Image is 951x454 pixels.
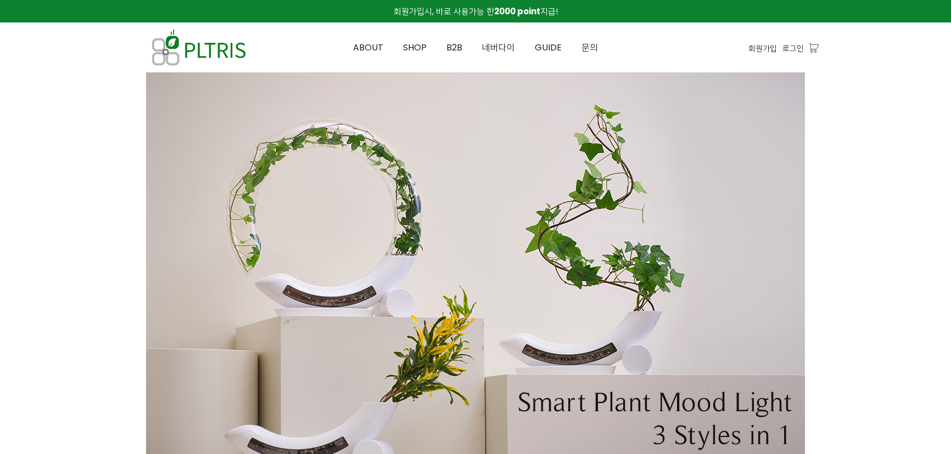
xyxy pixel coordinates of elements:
a: 네버다이 [472,23,525,72]
a: 회원가입 [748,42,777,54]
span: GUIDE [535,41,562,54]
span: 네버다이 [482,41,515,54]
a: GUIDE [525,23,572,72]
span: ABOUT [353,41,383,54]
a: SHOP [393,23,437,72]
strong: 2000 point [494,5,540,17]
a: 로그인 [782,42,804,54]
span: SHOP [403,41,427,54]
span: 회원가입시, 바로 사용가능 한 지급! [394,5,558,17]
span: 문의 [581,41,598,54]
a: 문의 [572,23,608,72]
a: ABOUT [343,23,393,72]
span: B2B [446,41,462,54]
a: B2B [437,23,472,72]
